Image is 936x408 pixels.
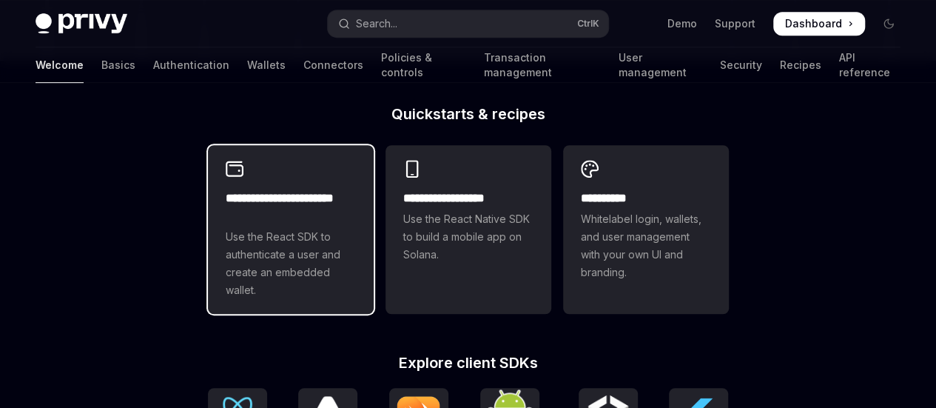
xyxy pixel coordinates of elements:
a: Authentication [153,47,229,83]
span: Whitelabel login, wallets, and user management with your own UI and branding. [581,210,711,281]
a: Welcome [36,47,84,83]
a: Dashboard [773,12,865,36]
span: Use the React Native SDK to build a mobile app on Solana. [403,210,533,264]
button: Open search [328,10,608,37]
div: Search... [356,15,397,33]
h2: Quickstarts & recipes [208,107,729,121]
span: Ctrl K [577,18,599,30]
button: Toggle dark mode [877,12,900,36]
a: Recipes [779,47,821,83]
img: dark logo [36,13,127,34]
a: Support [715,16,755,31]
a: Transaction management [483,47,600,83]
a: Demo [667,16,697,31]
a: Connectors [303,47,363,83]
a: **** **** **** ***Use the React Native SDK to build a mobile app on Solana. [385,145,551,314]
h2: Explore client SDKs [208,355,729,370]
span: Use the React SDK to authenticate a user and create an embedded wallet. [226,228,356,299]
a: Wallets [247,47,286,83]
a: Basics [101,47,135,83]
a: User management [619,47,702,83]
a: Security [719,47,761,83]
a: **** *****Whitelabel login, wallets, and user management with your own UI and branding. [563,145,729,314]
a: API reference [838,47,900,83]
a: Policies & controls [381,47,465,83]
span: Dashboard [785,16,842,31]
